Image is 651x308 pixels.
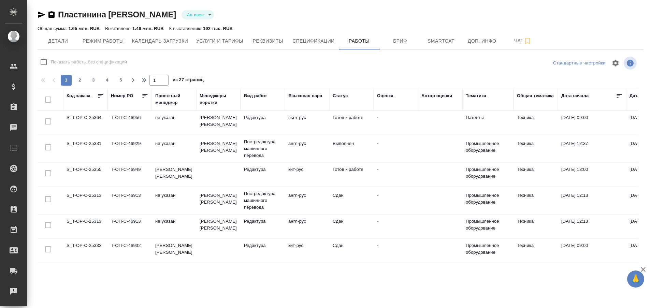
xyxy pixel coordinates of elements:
[513,111,558,135] td: Техника
[558,137,626,161] td: [DATE] 12:37
[196,137,241,161] td: [PERSON_NAME] [PERSON_NAME]
[115,77,126,84] span: 5
[561,92,589,99] div: Дата начала
[67,92,90,99] div: Код заказа
[377,193,378,198] a: -
[329,239,374,263] td: Сдан
[333,92,348,99] div: Статус
[88,75,99,86] button: 3
[152,239,196,263] td: [PERSON_NAME] [PERSON_NAME]
[377,141,378,146] a: -
[63,215,107,238] td: S_T-OP-C-25313
[244,190,281,211] p: Постредактура машинного перевода
[63,137,107,161] td: S_T-OP-C-25331
[196,37,243,45] span: Услуги и тарифы
[68,26,100,31] p: 1.65 млн. RUB
[107,137,152,161] td: Т-ОП-С-46929
[244,166,281,173] p: Редактура
[513,137,558,161] td: Техника
[173,76,204,86] span: из 27 страниц
[513,239,558,263] td: Техника
[285,189,329,212] td: англ-рус
[551,58,607,69] div: split button
[155,92,193,106] div: Проектный менеджер
[285,137,329,161] td: англ-рус
[63,189,107,212] td: S_T-OP-C-25313
[200,92,237,106] div: Менеджеры верстки
[102,77,113,84] span: 4
[627,270,644,288] button: 🙏
[63,263,107,287] td: S_T-OP-C-25314
[624,57,638,70] span: Посмотреть информацию
[74,75,85,86] button: 2
[42,37,74,45] span: Детали
[63,239,107,263] td: S_T-OP-C-25333
[558,215,626,238] td: [DATE] 12:13
[152,263,196,287] td: не указан
[513,163,558,187] td: Техника
[196,215,241,238] td: [PERSON_NAME] [PERSON_NAME]
[244,138,281,159] p: Постредактура машинного перевода
[630,272,641,286] span: 🙏
[285,263,329,287] td: кит-рус
[466,166,510,180] p: Промышленное оборудование
[38,26,68,31] p: Общая сумма
[558,239,626,263] td: [DATE] 09:00
[285,111,329,135] td: вьет-рус
[507,36,539,45] span: Чат
[107,111,152,135] td: Т-ОП-С-46956
[111,92,133,99] div: Номер PO
[466,114,510,121] p: Патенты
[38,11,46,19] button: Скопировать ссылку для ЯМессенджера
[182,10,214,19] div: Активен
[466,92,486,99] div: Тематика
[607,55,624,71] span: Настроить таблицу
[63,111,107,135] td: S_T-OP-C-25364
[152,215,196,238] td: не указан
[107,263,152,287] td: Т-ОП-С-46914
[466,37,498,45] span: Доп. инфо
[558,263,626,287] td: [DATE] 17:00
[466,218,510,232] p: Промышленное оборудование
[377,167,378,172] a: -
[107,215,152,238] td: Т-ОП-С-46913
[285,163,329,187] td: кит-рус
[51,59,127,65] span: Показать работы без спецификаций
[558,111,626,135] td: [DATE] 09:00
[244,114,281,121] p: Редактура
[203,26,233,31] p: 192 тыс. RUB
[132,26,164,31] p: 1.46 млн. RUB
[152,189,196,212] td: не указан
[292,37,334,45] span: Спецификации
[285,239,329,263] td: кит-рус
[421,92,452,99] div: Автор оценки
[196,111,241,135] td: [PERSON_NAME] [PERSON_NAME]
[152,163,196,187] td: [PERSON_NAME] [PERSON_NAME]
[251,37,284,45] span: Реквизиты
[558,163,626,187] td: [DATE] 13:00
[244,92,267,99] div: Вид работ
[377,243,378,248] a: -
[466,192,510,206] p: Промышленное оборудование
[558,189,626,212] td: [DATE] 12:13
[513,263,558,287] td: Техника
[63,163,107,187] td: S_T-OP-C-25355
[83,37,124,45] span: Режим работы
[105,26,132,31] p: Выставлено
[244,242,281,249] p: Редактура
[152,111,196,135] td: не указан
[132,37,188,45] span: Календарь загрузки
[466,242,510,256] p: Промышленное оборудование
[517,92,554,99] div: Общая тематика
[169,26,203,31] p: К выставлению
[377,219,378,224] a: -
[377,92,393,99] div: Оценка
[513,189,558,212] td: Техника
[377,115,378,120] a: -
[244,218,281,225] p: Редактура
[88,77,99,84] span: 3
[58,10,176,19] a: Пластинина [PERSON_NAME]
[185,12,206,18] button: Активен
[47,11,56,19] button: Скопировать ссылку
[329,189,374,212] td: Сдан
